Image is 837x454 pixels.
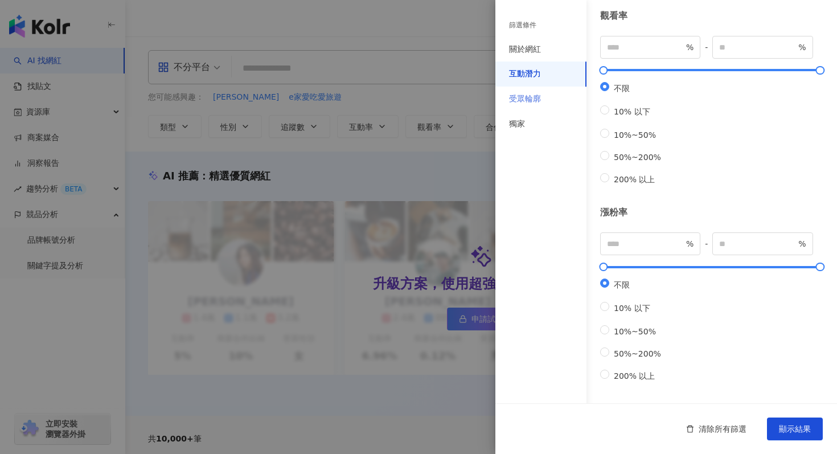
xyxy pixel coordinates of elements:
[767,418,823,440] button: 顯示結果
[798,41,806,54] span: %
[600,10,823,22] div: 觀看率
[675,418,758,440] button: 清除所有篩選
[699,424,746,433] span: 清除所有篩選
[700,238,712,250] span: -
[686,238,694,250] span: %
[609,153,666,162] span: 50%~200%
[509,118,525,130] div: 獨家
[609,107,655,116] span: 10% 以下
[609,327,660,336] span: 10%~50%
[609,175,659,184] span: 200% 以上
[609,84,634,93] span: 不限
[509,21,536,30] div: 篩選條件
[509,68,541,80] div: 互動潛力
[779,424,811,433] span: 顯示結果
[686,425,694,433] span: delete
[609,371,659,381] span: 200% 以上
[600,206,823,219] div: 漲粉率
[509,44,541,55] div: 關於網紅
[609,130,660,140] span: 10%~50%
[609,304,655,313] span: 10% 以下
[609,349,666,358] span: 50%~200%
[700,41,712,54] span: -
[509,93,541,105] div: 受眾輪廓
[798,238,806,250] span: %
[686,41,694,54] span: %
[609,280,634,289] span: 不限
